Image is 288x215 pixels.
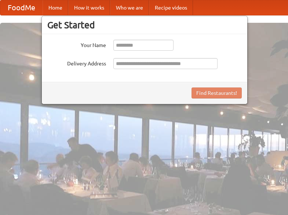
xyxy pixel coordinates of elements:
[47,58,106,67] label: Delivery Address
[47,19,242,31] h3: Get Started
[43,0,68,15] a: Home
[192,87,242,98] button: Find Restaurants!
[149,0,193,15] a: Recipe videos
[68,0,110,15] a: How it works
[47,40,106,49] label: Your Name
[0,0,43,15] a: FoodMe
[110,0,149,15] a: Who we are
